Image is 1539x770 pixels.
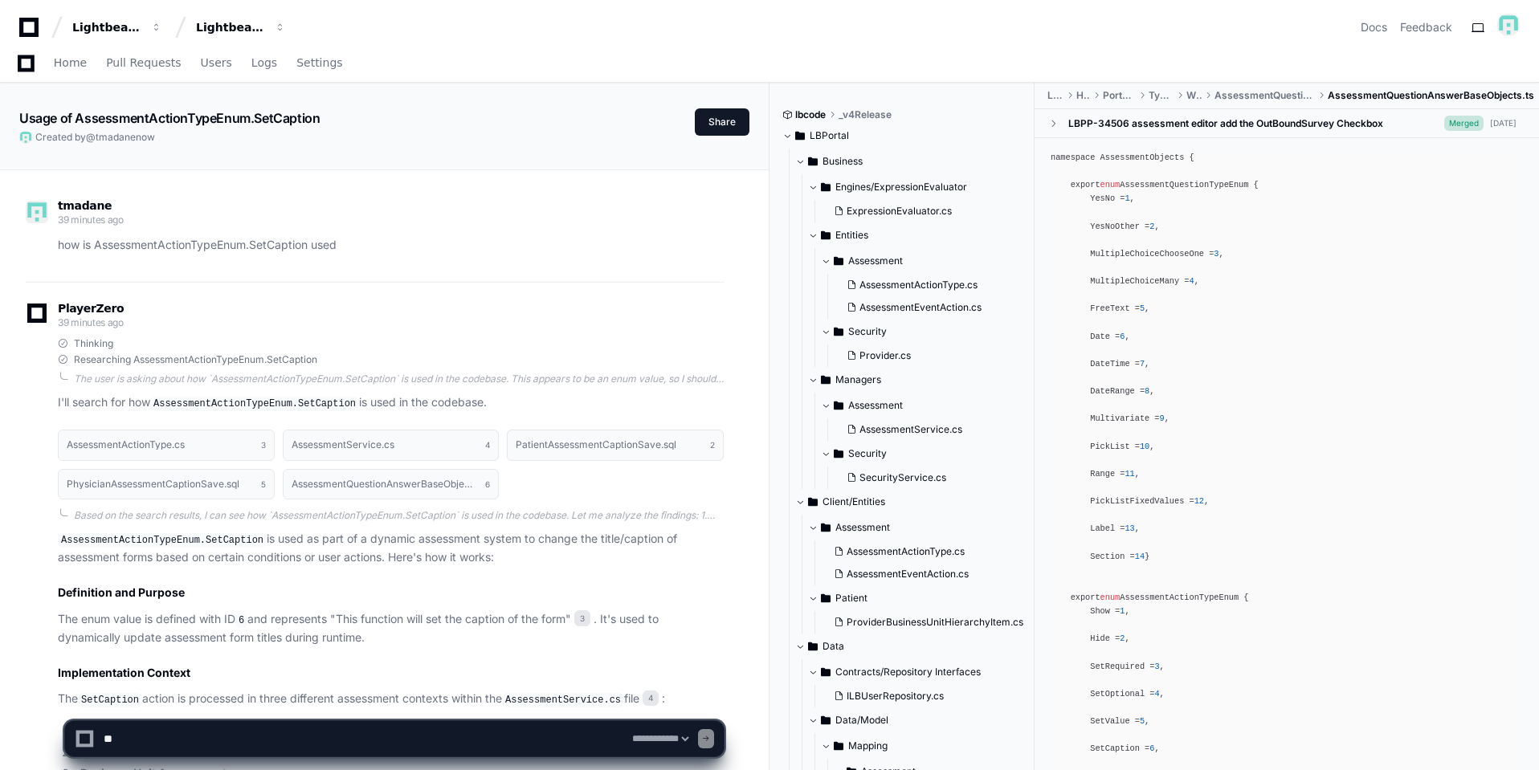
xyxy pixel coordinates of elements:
span: 3 [261,438,266,451]
svg: Directory [821,589,831,608]
span: 1 [1125,194,1129,203]
button: AssessmentService.cs [840,418,1026,441]
span: tmadane [96,131,136,143]
button: Contracts/Repository Interfaces [808,659,1048,685]
span: Home [54,58,87,67]
p: how is AssessmentActionTypeEnum.SetCaption used [58,236,724,255]
span: TypeScripts [1149,89,1174,102]
span: 12 [1194,496,1204,506]
span: PlayerZero [58,304,124,313]
a: Logs [251,45,277,82]
button: Assessment [821,248,1035,274]
button: AssessmentService.cs4 [283,430,500,460]
button: Security [821,319,1035,344]
span: Business [823,155,863,168]
span: ExpressionEvaluator.cs [847,205,952,218]
code: AssessmentActionTypeEnum.SetCaption [58,533,267,548]
h1: PhysicianAssessmentCaptionSave.sql [67,479,239,489]
button: Patient [808,585,1035,611]
button: PhysicianAssessmentCaptionSave.sql5 [58,469,275,499]
span: 3 [574,610,590,626]
h1: AssessmentActionType.cs [67,440,185,450]
span: 3 [1214,249,1219,259]
span: LBPortal [1047,89,1063,102]
a: Settings [296,45,342,82]
button: Provider.cs [840,344,1026,367]
span: Hosting [1076,89,1090,102]
span: 7 [1140,359,1145,369]
span: @ [86,131,96,143]
svg: Directory [834,444,843,463]
span: Users [201,58,232,67]
button: AssessmentActionType.cs [827,540,1026,563]
div: The user is asking about how `AssessmentActionTypeEnum.SetCaption` is used in the codebase. This ... [74,373,724,385]
span: Assessment [848,255,903,267]
span: Entities [835,229,868,242]
span: Client/Entities [823,495,885,508]
div: Lightbeam Health Solutions [196,19,265,35]
span: 10 [1140,442,1149,451]
div: [DATE] [1490,117,1517,129]
span: ProviderBusinessUnitHierarchyItem.cs [847,616,1023,629]
span: ILBUserRepository.cs [847,690,944,703]
span: 9 [1160,414,1165,423]
button: PatientAssessmentCaptionSave.sql2 [507,430,724,460]
span: AssessmentService.cs [859,423,962,436]
button: SecurityService.cs [840,466,1026,489]
span: 39 minutes ago [58,316,124,328]
button: Managers [808,367,1035,393]
span: Contracts/Repository Interfaces [835,666,981,678]
p: is used as part of a dynamic assessment system to change the title/caption of assessment forms ba... [58,530,724,567]
button: Share [695,108,749,136]
button: Engines/ExpressionEvaluator [808,174,1035,200]
code: AssessmentActionTypeEnum.SetCaption [150,397,359,411]
button: AssessmentActionType.cs [840,274,1026,296]
div: Based on the search results, I can see how `AssessmentActionTypeEnum.SetCaption` is used in the c... [74,509,724,522]
svg: Directory [821,177,831,197]
span: 4 [1190,276,1194,286]
button: ExpressionEvaluator.cs [827,200,1026,222]
span: 8 [1145,386,1149,396]
img: 149698671 [19,131,32,144]
h2: Implementation Context [58,665,724,681]
span: 2 [1120,634,1125,643]
span: LBPortal [810,129,849,142]
span: AssessmentActionType.cs [859,279,978,291]
svg: Directory [808,637,818,656]
span: lbcode [795,108,826,121]
button: Assessment [821,393,1035,418]
svg: Directory [821,226,831,245]
p: The action is processed in three different assessment contexts within the file : [58,690,724,709]
span: Security [848,447,887,460]
span: 39 minutes ago [58,214,124,226]
svg: Directory [821,518,831,537]
svg: Directory [821,662,831,682]
h2: Definition and Purpose [58,585,724,601]
span: 6 [485,478,490,491]
svg: Directory [808,152,818,171]
span: 13 [1125,524,1134,533]
button: Lightbeam Health [66,13,169,42]
span: 4 [485,438,490,451]
span: 5 [261,478,266,491]
span: Assessment [835,521,890,534]
span: Created by [35,131,155,144]
span: AssessmentActionType.cs [847,545,965,558]
span: Settings [296,58,342,67]
span: Managers [835,373,881,386]
span: Researching AssessmentActionTypeEnum.SetCaption [74,353,317,366]
button: Lightbeam Health Solutions [190,13,292,42]
span: 5 [1140,304,1145,313]
span: tmadane [58,199,112,212]
span: 2 [710,438,715,451]
svg: Directory [821,370,831,389]
svg: Directory [834,322,843,341]
span: Portal.WebNew [1103,89,1136,102]
svg: Directory [834,396,843,415]
button: ProviderBusinessUnitHierarchyItem.cs [827,611,1026,634]
img: 149698671 [26,201,48,223]
span: AssessmentEventAction.cs [859,301,982,314]
button: Assessment [808,515,1035,540]
button: AssessmentEventAction.cs [827,563,1026,585]
span: Widgets [1186,89,1202,102]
